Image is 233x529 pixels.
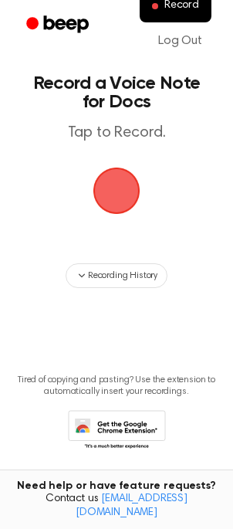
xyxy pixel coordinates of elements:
h1: Record a Voice Note for Docs [28,74,205,111]
p: Tap to Record. [28,124,205,143]
a: [EMAIL_ADDRESS][DOMAIN_NAME] [76,493,187,518]
a: Beep [15,10,103,40]
a: Log Out [143,22,218,59]
img: Beep Logo [93,168,140,214]
p: Tired of copying and pasting? Use the extension to automatically insert your recordings. [12,375,221,398]
span: Contact us [9,493,224,520]
button: Recording History [66,263,167,288]
span: Recording History [88,269,157,283]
